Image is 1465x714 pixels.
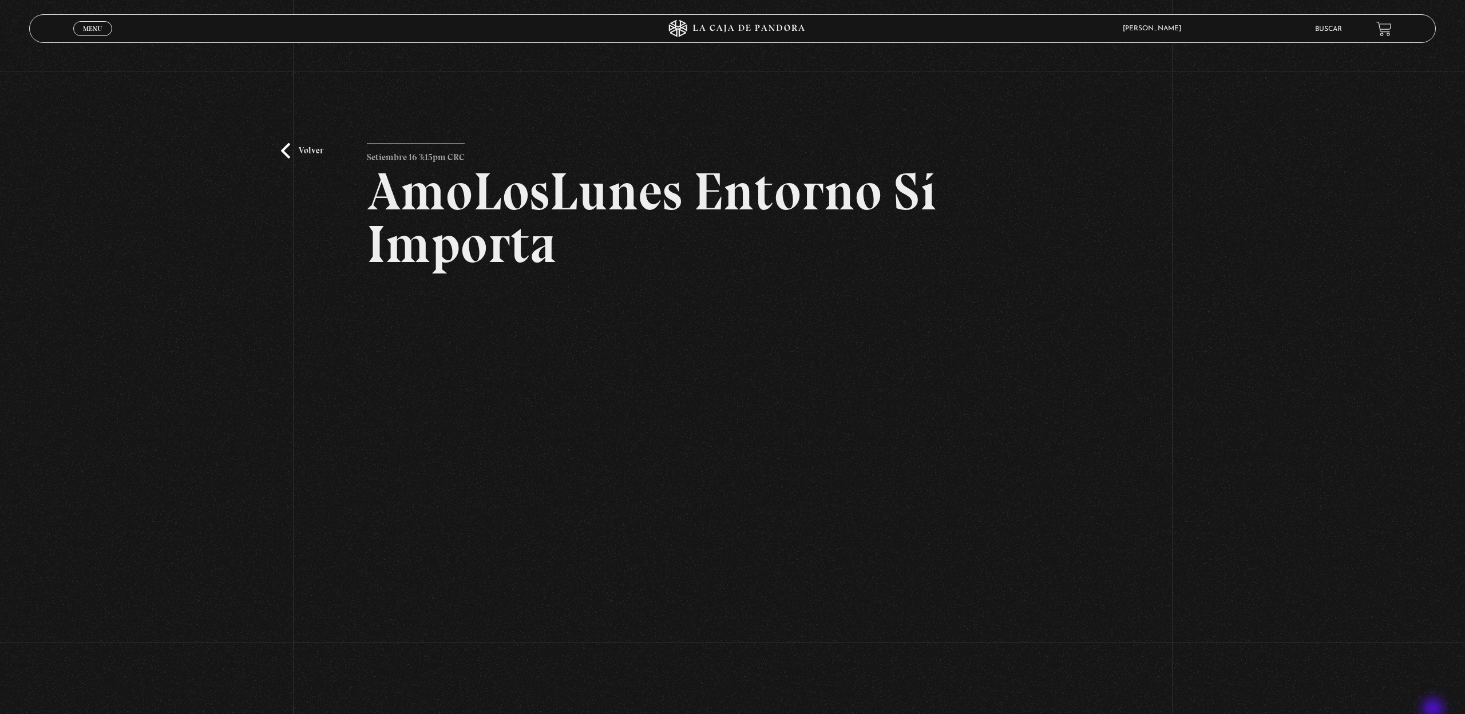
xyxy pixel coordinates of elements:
p: Setiembre 16 3:15pm CRC [367,143,465,166]
a: View your shopping cart [1376,21,1392,36]
span: Menu [83,25,102,32]
h2: AmoLosLunes Entorno Sí Importa [367,165,1098,271]
a: Volver [281,143,323,158]
span: [PERSON_NAME] [1117,25,1193,32]
span: Cerrar [80,35,106,43]
a: Buscar [1315,26,1342,33]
